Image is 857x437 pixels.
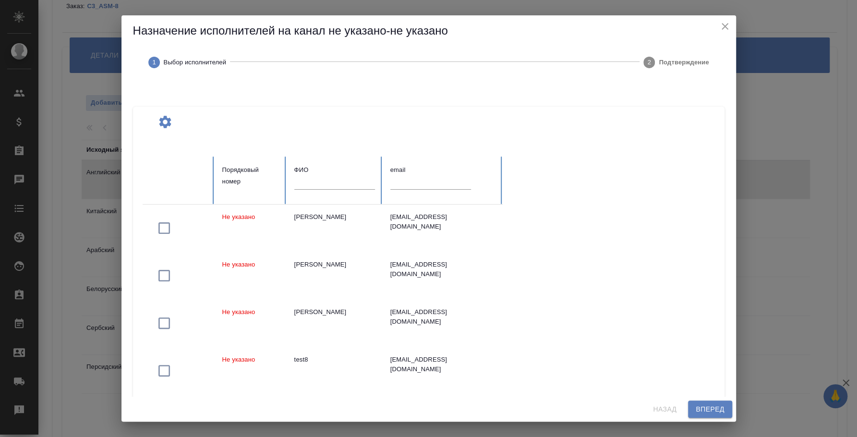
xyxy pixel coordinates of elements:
text: 2 [648,59,651,66]
div: [PERSON_NAME] [294,260,375,269]
div: [EMAIL_ADDRESS][DOMAIN_NAME] [390,355,495,374]
span: Не указано [222,308,255,316]
button: Подтверждение [636,45,716,80]
div: [EMAIL_ADDRESS][DOMAIN_NAME] [390,260,495,279]
text: 1 [152,59,156,66]
button: Выбор исполнителей [141,45,234,80]
div: email [390,164,495,176]
div: [PERSON_NAME] [294,307,375,317]
button: close [718,19,732,34]
button: Вперед [688,401,732,418]
div: ФИО [294,164,375,176]
div: [PERSON_NAME] [294,212,375,222]
div: Порядковый номер [222,164,279,187]
div: [EMAIL_ADDRESS][DOMAIN_NAME] [390,212,495,231]
h5: Назначение исполнителей на канал не указано-не указано [133,23,724,38]
span: Не указано [222,213,255,220]
span: Подтверждение [659,58,709,67]
span: Не указано [222,356,255,363]
span: Не указано [222,261,255,268]
div: [EMAIL_ADDRESS][DOMAIN_NAME] [390,307,495,327]
span: Вперед [696,403,724,415]
div: test8 [294,355,375,364]
span: Выбор исполнителей [164,58,227,67]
